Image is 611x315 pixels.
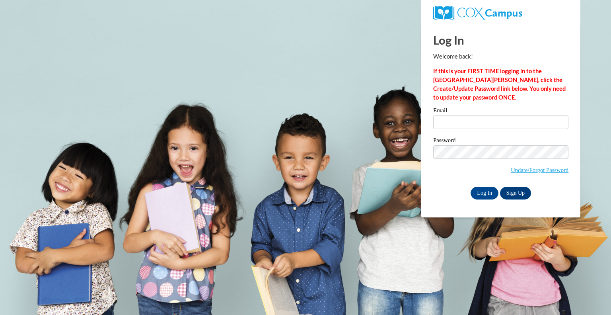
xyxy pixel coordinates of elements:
a: COX Campus [433,6,568,20]
p: Welcome back! [433,52,568,61]
strong: If this is your FIRST TIME logging in to the [GEOGRAPHIC_DATA][PERSON_NAME], click the Create/Upd... [433,68,566,101]
label: Email [433,108,568,115]
input: Log In [471,187,498,200]
h1: Log In [433,32,568,48]
label: Password [433,137,568,145]
a: Sign Up [500,187,531,200]
img: COX Campus [433,6,522,20]
a: Update/Forgot Password [511,167,568,173]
